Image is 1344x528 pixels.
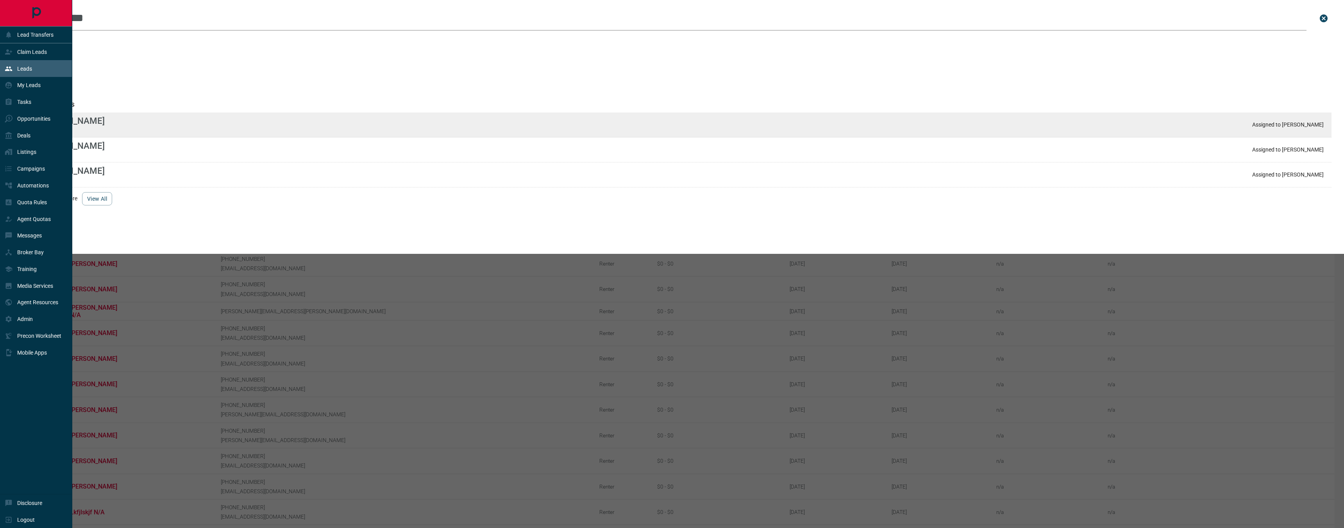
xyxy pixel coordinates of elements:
[1252,171,1324,178] p: Assigned to [PERSON_NAME]
[1316,11,1331,26] button: close search bar
[30,219,1331,226] h3: id matches
[30,187,1331,210] div: ...and 355 more
[30,68,1331,75] h3: email matches
[1252,146,1324,153] p: Assigned to [PERSON_NAME]
[30,35,1331,41] h3: name matches
[82,192,112,205] button: view all
[1252,121,1324,128] p: Assigned to [PERSON_NAME]
[30,102,1331,108] h3: phone matches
